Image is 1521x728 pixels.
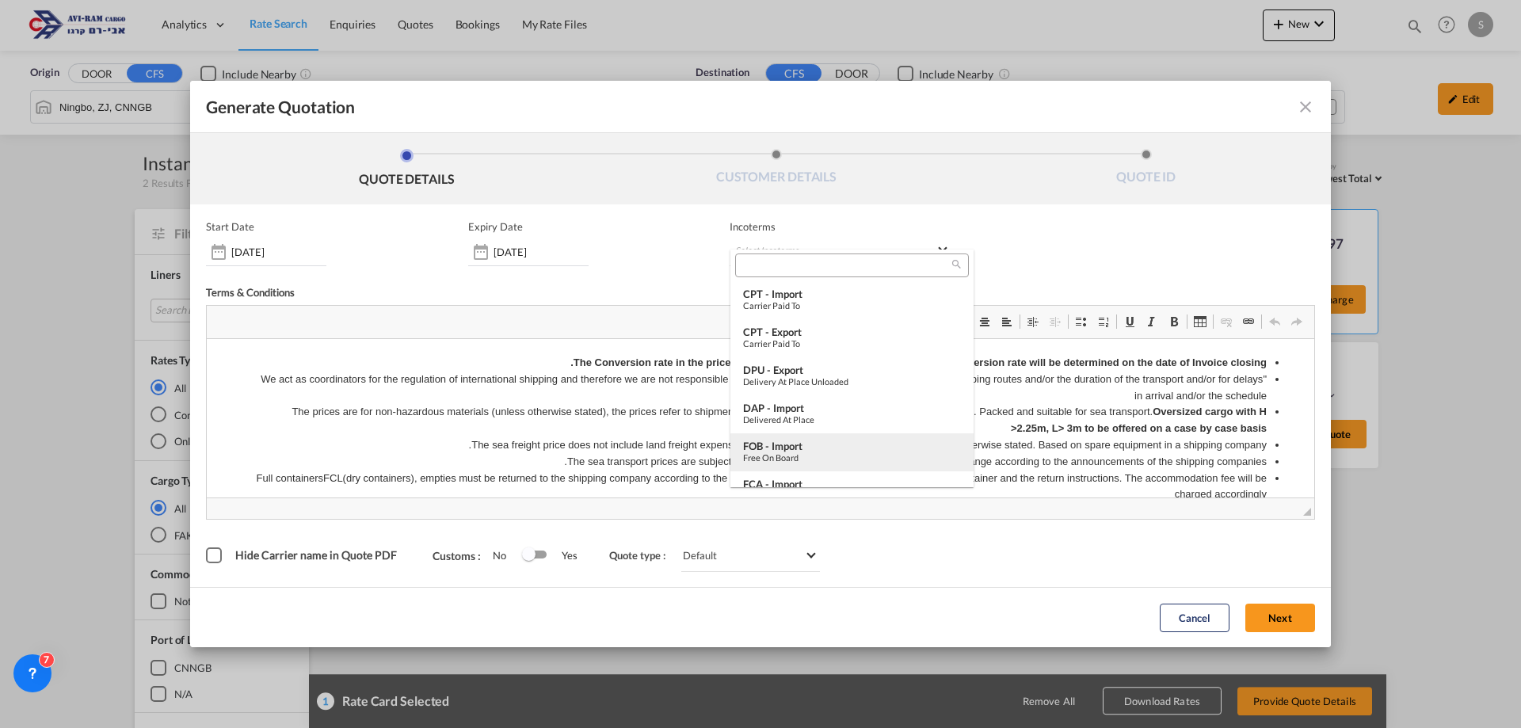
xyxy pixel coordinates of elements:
[743,414,961,425] div: Delivered at Place
[743,478,961,490] div: FCA - import
[743,338,961,349] div: Carrier Paid to
[743,326,961,338] div: CPT - export
[48,131,1060,165] li: Full containersFCL(dry containers), empties must be returned to the shipping company according to...
[48,65,1060,98] li: The prices are for non-hazardous materials (unless otherwise stated), the prices refer to shipmen...
[743,364,961,376] div: DPU - export
[48,98,1060,115] li: The sea freight price does not include land freight expenses abroad and/or other expenses abroad,...
[48,115,1060,131] li: The sea transport prices are subject to the prices of the shipping companies and may change accor...
[743,288,961,300] div: CPT - import
[743,300,961,311] div: Carrier Paid to
[364,17,1060,29] strong: The Conversion rate in the price quote is for the date of the quote only. Final conversion rate w...
[48,32,1060,66] li: "We act as coordinators for the regulation of international shipping and therefore we are not res...
[743,376,961,387] div: Delivery at Place Unloaded
[951,258,963,270] md-icon: icon-magnify
[743,440,961,452] div: FOB - import
[743,402,961,414] div: DAP - import
[743,452,961,463] div: Free on Board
